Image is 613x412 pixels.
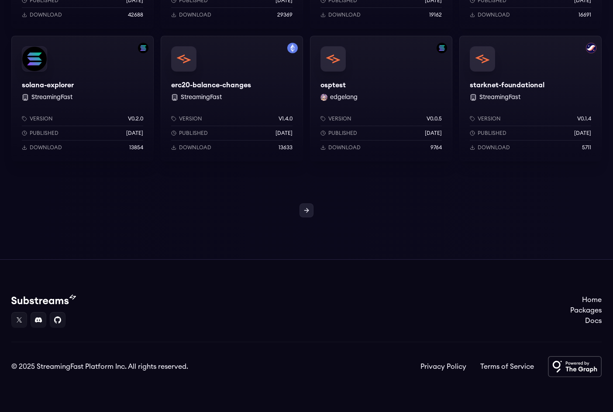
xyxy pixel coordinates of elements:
p: Version [30,115,53,122]
p: Download [30,11,62,18]
a: Filter by mainnet networkerc20-balance-changeserc20-balance-changes StreamingFastVersionv1.4.0Pub... [161,36,303,161]
p: Published [30,130,59,137]
p: Download [478,11,510,18]
p: Version [179,115,202,122]
img: Filter by starknet network [586,43,596,53]
p: [DATE] [276,130,293,137]
p: Version [328,115,351,122]
button: edgelang [330,93,358,102]
p: Version [478,115,501,122]
p: Download [30,144,62,151]
p: 9764 [430,144,442,151]
p: v0.1.4 [577,115,591,122]
a: Docs [570,316,602,326]
a: Privacy Policy [420,361,466,372]
p: 29369 [277,11,293,18]
p: [DATE] [425,130,442,137]
p: Published [179,130,208,137]
button: StreamingFast [181,93,222,102]
button: StreamingFast [479,93,520,102]
p: [DATE] [574,130,591,137]
p: 13633 [279,144,293,151]
p: 16691 [579,11,591,18]
a: Packages [570,305,602,316]
a: Filter by solana networksolana-explorersolana-explorer StreamingFastVersionv0.2.0Published[DATE]D... [11,36,154,161]
p: Download [328,11,361,18]
img: Filter by solana network [437,43,447,53]
img: Substream's logo [11,295,76,305]
p: v0.0.5 [427,115,442,122]
div: © 2025 StreamingFast Platform Inc. All rights reserved. [11,361,188,372]
p: v1.4.0 [279,115,293,122]
p: [DATE] [126,130,143,137]
a: Terms of Service [480,361,534,372]
a: Home [570,295,602,305]
a: Filter by starknet networkstarknet-foundationalstarknet-foundational StreamingFastVersionv0.1.4Pu... [459,36,602,161]
p: Download [179,11,211,18]
img: Filter by solana network [138,43,148,53]
p: Download [179,144,211,151]
p: 42688 [128,11,143,18]
a: Filter by solana networkosptestosptestedgelang edgelangVersionv0.0.5Published[DATE]Download9764 [310,36,452,161]
p: 19162 [429,11,442,18]
p: Download [328,144,361,151]
p: 5711 [582,144,591,151]
p: 13854 [129,144,143,151]
button: StreamingFast [31,93,72,102]
p: v0.2.0 [128,115,143,122]
p: Download [478,144,510,151]
img: Powered by The Graph [548,356,602,377]
p: Published [478,130,506,137]
img: Filter by mainnet network [287,43,298,53]
p: Published [328,130,357,137]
